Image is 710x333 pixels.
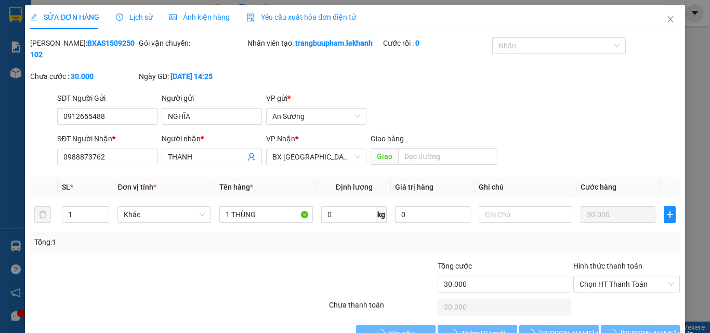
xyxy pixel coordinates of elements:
span: close [666,15,675,23]
b: 0 [415,39,419,47]
div: VP gửi [266,92,366,104]
input: VD: Bàn, Ghế [219,206,313,223]
span: kg [376,206,387,223]
button: delete [34,206,51,223]
span: clock-circle [116,14,123,21]
div: [PERSON_NAME]: [30,37,137,60]
span: Định lượng [335,183,372,191]
span: Chọn HT Thanh Toán [580,276,674,292]
div: Người nhận [162,133,262,144]
span: Lịch sử [116,13,153,21]
span: Khác [124,207,205,222]
label: Hình thức thanh toán [573,262,642,270]
img: icon [246,14,255,22]
span: VP Nhận [266,135,295,143]
span: Yêu cầu xuất hóa đơn điện tử [246,13,356,21]
span: Giá trị hàng [395,183,433,191]
b: [DATE] 14:25 [170,72,213,81]
input: Ghi Chú [479,206,572,223]
span: Ảnh kiện hàng [169,13,230,21]
div: SĐT Người Gửi [57,92,157,104]
span: SL [62,183,70,191]
span: An Sương [272,109,360,124]
div: Nhân viên tạo: [247,37,381,49]
input: Dọc đường [398,148,497,165]
span: Giao [371,148,398,165]
div: Tổng: 1 [34,236,275,248]
span: edit [30,14,37,21]
button: Close [656,5,685,34]
div: Chưa cước : [30,71,137,82]
b: BXAS1509250102 [30,39,135,59]
div: SĐT Người Nhận [57,133,157,144]
th: Ghi chú [475,177,576,197]
span: Tổng cước [438,262,472,270]
span: BX Tân Châu [272,149,360,165]
span: Đơn vị tính [117,183,156,191]
span: Cước hàng [581,183,616,191]
span: plus [664,210,675,219]
span: user-add [247,153,256,161]
div: Ngày GD: [139,71,245,82]
div: Cước rồi : [383,37,490,49]
span: SỬA ĐƠN HÀNG [30,13,99,21]
b: 30.000 [71,72,94,81]
span: Tên hàng [219,183,253,191]
div: Gói vận chuyển: [139,37,245,49]
span: picture [169,14,177,21]
span: Giao hàng [371,135,404,143]
div: Chưa thanh toán [328,299,437,317]
button: plus [664,206,676,223]
div: Người gửi [162,92,262,104]
b: trangbuupham.lekhanh [295,39,373,47]
input: 0 [581,206,655,223]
